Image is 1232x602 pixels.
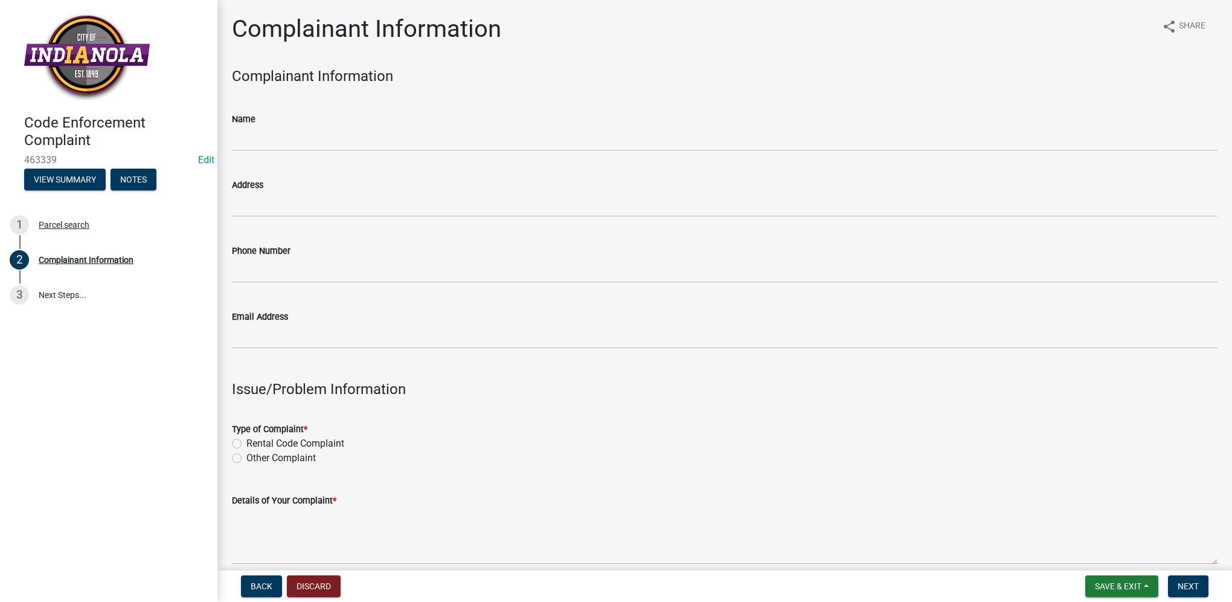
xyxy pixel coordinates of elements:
button: View Summary [24,169,106,190]
button: Discard [287,575,341,597]
label: Phone Number [232,247,290,256]
label: Name [232,115,255,124]
wm-modal-confirm: Notes [111,175,156,185]
span: Share [1179,19,1205,34]
div: 2 [10,250,29,270]
div: Complainant Information [39,256,133,264]
button: Notes [111,169,156,190]
button: Back [241,575,282,597]
label: Email Address [232,313,288,322]
img: City of Indianola, Iowa [24,13,150,102]
h1: Complainant Information [232,15,501,44]
wm-modal-confirm: Summary [24,175,106,185]
button: shareShare [1152,15,1215,38]
span: Next [1178,581,1199,591]
span: 463339 [24,154,193,166]
label: Other Complaint [246,451,316,465]
div: Parcel search [39,221,89,229]
label: Type of Complaint [232,426,307,434]
h4: Issue/Problem Information [232,381,1218,398]
label: Address [232,181,263,190]
label: Rental Code Complaint [246,436,344,451]
span: Save & Exit [1095,581,1141,591]
a: Edit [198,154,214,166]
label: Details of Your Complaint [232,497,336,505]
div: 3 [10,285,29,305]
span: Back [251,581,272,591]
div: 1 [10,215,29,235]
i: share [1162,19,1176,34]
h4: Complainant Information [232,68,1218,85]
button: Save & Exit [1085,575,1158,597]
button: Next [1168,575,1208,597]
wm-modal-confirm: Edit Application Number [198,154,214,166]
h4: Code Enforcement Complaint [24,114,208,149]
